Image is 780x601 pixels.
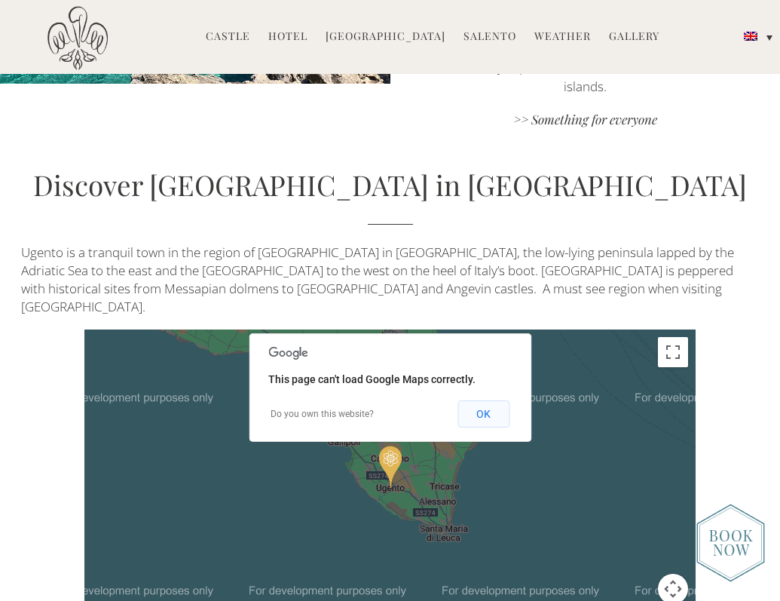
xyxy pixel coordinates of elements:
[658,337,688,367] button: Toggle fullscreen view
[21,165,760,225] h2: Discover [GEOGRAPHIC_DATA] in [GEOGRAPHIC_DATA]
[609,29,659,46] a: Gallery
[463,29,516,46] a: Salento
[271,409,374,419] a: Do you own this website?
[326,29,445,46] a: [GEOGRAPHIC_DATA]
[21,244,760,317] p: Ugento is a tranquil town in the region of [GEOGRAPHIC_DATA] in [GEOGRAPHIC_DATA], the low-lying ...
[47,6,108,70] img: Castello di Ugento
[457,400,509,428] button: OK
[268,373,476,385] span: This page can't load Google Maps correctly.
[696,504,765,582] img: new-booknow.png
[534,29,591,46] a: Weather
[206,29,250,46] a: Castle
[379,446,402,488] div: Castello di Ugento
[268,29,307,46] a: Hotel
[744,32,757,41] img: English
